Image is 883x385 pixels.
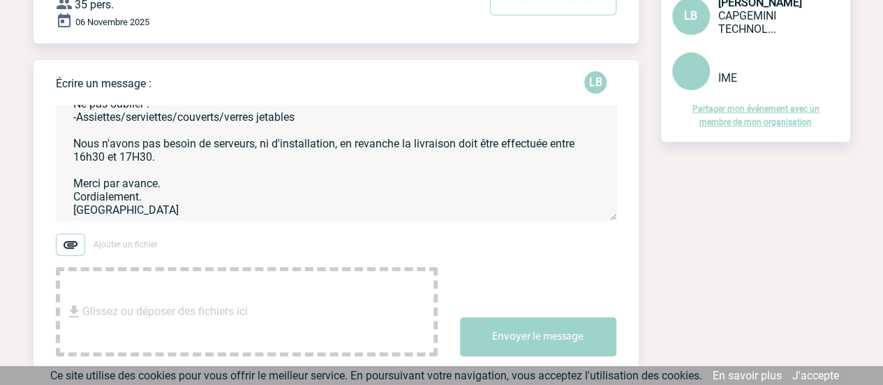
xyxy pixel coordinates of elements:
a: Partager mon événement avec un membre de mon organisation [692,104,819,127]
p: LB [584,71,607,94]
span: 06 Novembre 2025 [75,17,149,27]
span: CAPGEMINI TECHNOLOGY SERVICES [718,9,776,36]
a: En savoir plus [713,369,782,382]
img: file_download.svg [66,303,82,320]
div: Laura BARTIER [584,71,607,94]
span: Ajouter un fichier [94,240,158,249]
p: Écrire un message : [56,77,151,90]
span: Glissez ou déposer des fichiers ici [82,277,248,347]
span: Ce site utilise des cookies pour vous offrir le meilleur service. En poursuivant votre navigation... [50,369,702,382]
span: IME [718,71,737,85]
a: J'accepte [792,369,839,382]
span: LB [684,9,697,22]
button: Envoyer le message [460,317,616,356]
